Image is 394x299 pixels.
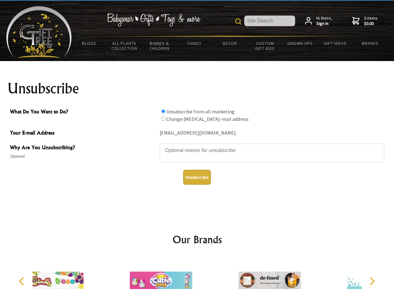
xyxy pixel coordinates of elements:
[365,274,379,288] button: Next
[183,170,211,185] button: Unsubscribe
[12,232,382,247] h2: Our Brands
[352,16,378,26] a: 0 items$0.00
[160,128,384,138] div: [EMAIL_ADDRESS][DOMAIN_NAME]
[10,144,157,153] span: Why Are You Unsubscribing?
[177,37,212,50] a: Family
[7,81,387,96] h1: Unsubscribe
[353,37,388,50] a: Brands
[364,15,378,26] span: 0 items
[10,129,157,138] span: Your E-mail Address
[364,21,378,26] strong: $0.00
[166,116,249,122] label: Change [MEDICAL_DATA]-mail address
[166,108,235,115] label: Unsubscribe from all marketing
[107,37,142,55] a: All Plants Collection
[142,37,177,55] a: Babies & Children
[318,37,353,50] a: Gift Ideas
[107,13,200,26] img: Babywear - Gifts - Toys & more
[305,16,332,26] a: Hi there,Sign in
[235,18,241,25] img: product search
[6,6,72,58] img: Babyware - Gifts - Toys and more...
[212,37,247,50] a: Decor
[247,37,283,55] a: Custom Gift Box
[244,16,295,26] input: Site Search
[16,274,29,288] button: Previous
[316,16,332,26] span: Hi there,
[10,108,157,117] span: What Do You Want to Do?
[10,153,157,160] span: Optional
[72,37,107,50] a: BLOGS
[161,117,165,121] input: What Do You Want to Do?
[282,37,318,50] a: Grown Ups
[160,144,384,162] textarea: Why Are You Unsubscribing?
[161,109,165,113] input: What Do You Want to Do?
[316,21,332,26] strong: Sign in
